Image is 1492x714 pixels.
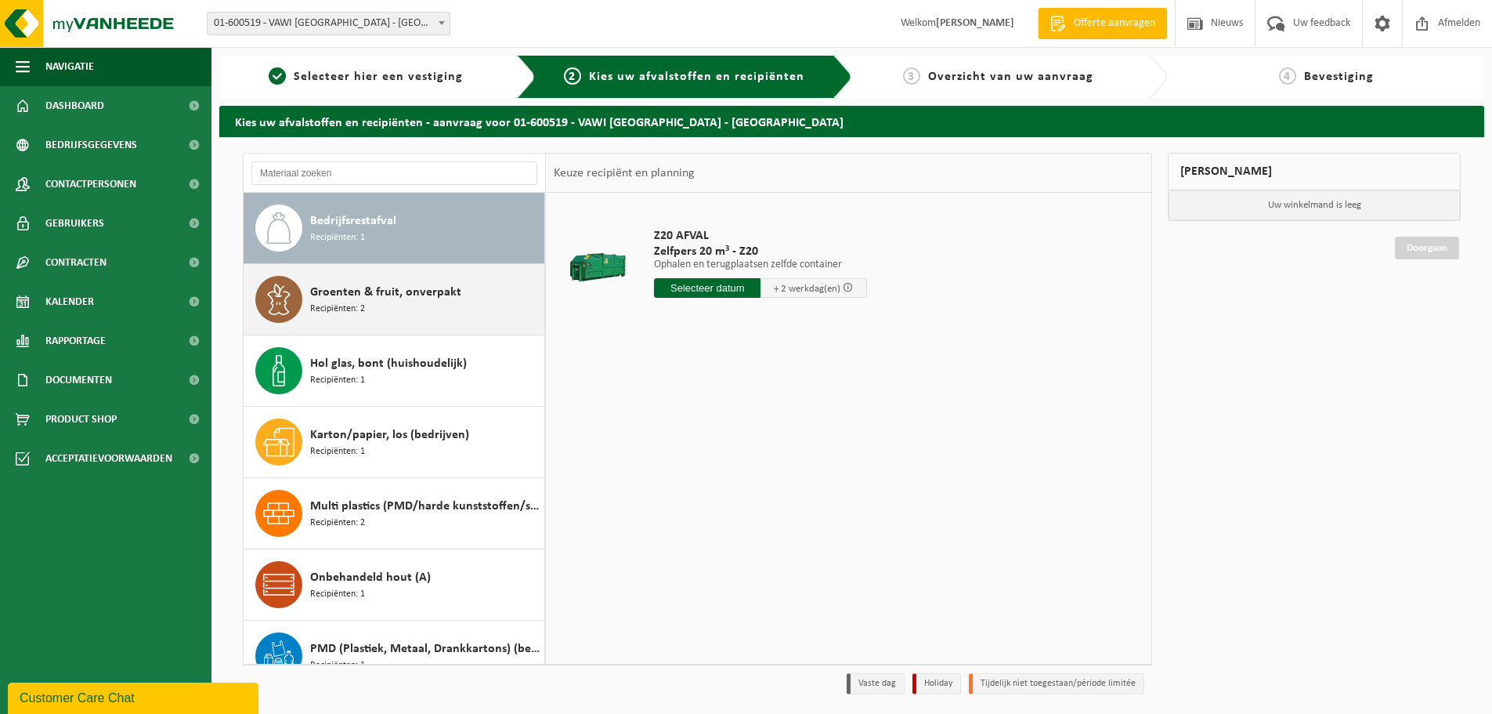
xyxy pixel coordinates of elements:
[251,161,537,185] input: Materiaal zoeken
[45,282,94,321] span: Kalender
[45,125,137,165] span: Bedrijfsgegevens
[1279,67,1296,85] span: 4
[654,228,867,244] span: Z20 AFVAL
[227,67,504,86] a: 1Selecteer hier een vestiging
[45,321,106,361] span: Rapportage
[1070,16,1159,31] span: Offerte aanvragen
[310,426,469,444] span: Karton/papier, los (bedrijven)
[45,361,112,400] span: Documenten
[244,407,545,478] button: Karton/papier, los (bedrijven) Recipiënten: 1
[45,439,172,478] span: Acceptatievoorwaarden
[310,283,461,302] span: Groenten & fruit, onverpakt
[8,680,262,714] iframe: chat widget
[310,568,431,587] span: Onbehandeld hout (A)
[564,67,581,85] span: 2
[45,243,107,282] span: Contracten
[310,302,365,317] span: Recipiënten: 2
[546,154,703,193] div: Keuze recipiënt en planning
[310,444,365,459] span: Recipiënten: 1
[244,621,545,692] button: PMD (Plastiek, Metaal, Drankkartons) (bedrijven) Recipiënten: 1
[310,373,365,388] span: Recipiënten: 1
[310,587,365,602] span: Recipiënten: 1
[310,516,365,531] span: Recipiënten: 2
[1169,190,1460,220] p: Uw winkelmand is leeg
[310,230,365,245] span: Recipiënten: 1
[912,673,961,694] li: Holiday
[45,204,104,243] span: Gebruikers
[244,193,545,264] button: Bedrijfsrestafval Recipiënten: 1
[219,106,1484,136] h2: Kies uw afvalstoffen en recipiënten - aanvraag voor 01-600519 - VAWI [GEOGRAPHIC_DATA] - [GEOGRAP...
[208,13,450,34] span: 01-600519 - VAWI NV - ANTWERPEN
[654,259,867,270] p: Ophalen en terugplaatsen zelfde container
[1304,71,1374,83] span: Bevestiging
[45,47,94,86] span: Navigatie
[244,549,545,621] button: Onbehandeld hout (A) Recipiënten: 1
[654,278,760,298] input: Selecteer datum
[310,354,467,373] span: Hol glas, bont (huishoudelijk)
[1168,153,1461,190] div: [PERSON_NAME]
[244,478,545,549] button: Multi plastics (PMD/harde kunststoffen/spanbanden/EPS/folie naturel/folie gemengd) Recipiënten: 2
[654,244,867,259] span: Zelfpers 20 m³ - Z20
[45,400,117,439] span: Product Shop
[310,212,396,230] span: Bedrijfsrestafval
[936,17,1014,29] strong: [PERSON_NAME]
[207,12,450,35] span: 01-600519 - VAWI NV - ANTWERPEN
[969,673,1144,694] li: Tijdelijk niet toegestaan/période limitée
[589,71,804,83] span: Kies uw afvalstoffen en recipiënten
[269,67,286,85] span: 1
[928,71,1093,83] span: Overzicht van uw aanvraag
[1038,8,1167,39] a: Offerte aanvragen
[45,165,136,204] span: Contactpersonen
[294,71,463,83] span: Selecteer hier een vestiging
[45,86,104,125] span: Dashboard
[774,284,840,294] span: + 2 werkdag(en)
[310,658,365,673] span: Recipiënten: 1
[903,67,920,85] span: 3
[847,673,905,694] li: Vaste dag
[244,264,545,335] button: Groenten & fruit, onverpakt Recipiënten: 2
[310,497,540,516] span: Multi plastics (PMD/harde kunststoffen/spanbanden/EPS/folie naturel/folie gemengd)
[244,335,545,407] button: Hol glas, bont (huishoudelijk) Recipiënten: 1
[1395,237,1459,259] a: Doorgaan
[310,640,540,658] span: PMD (Plastiek, Metaal, Drankkartons) (bedrijven)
